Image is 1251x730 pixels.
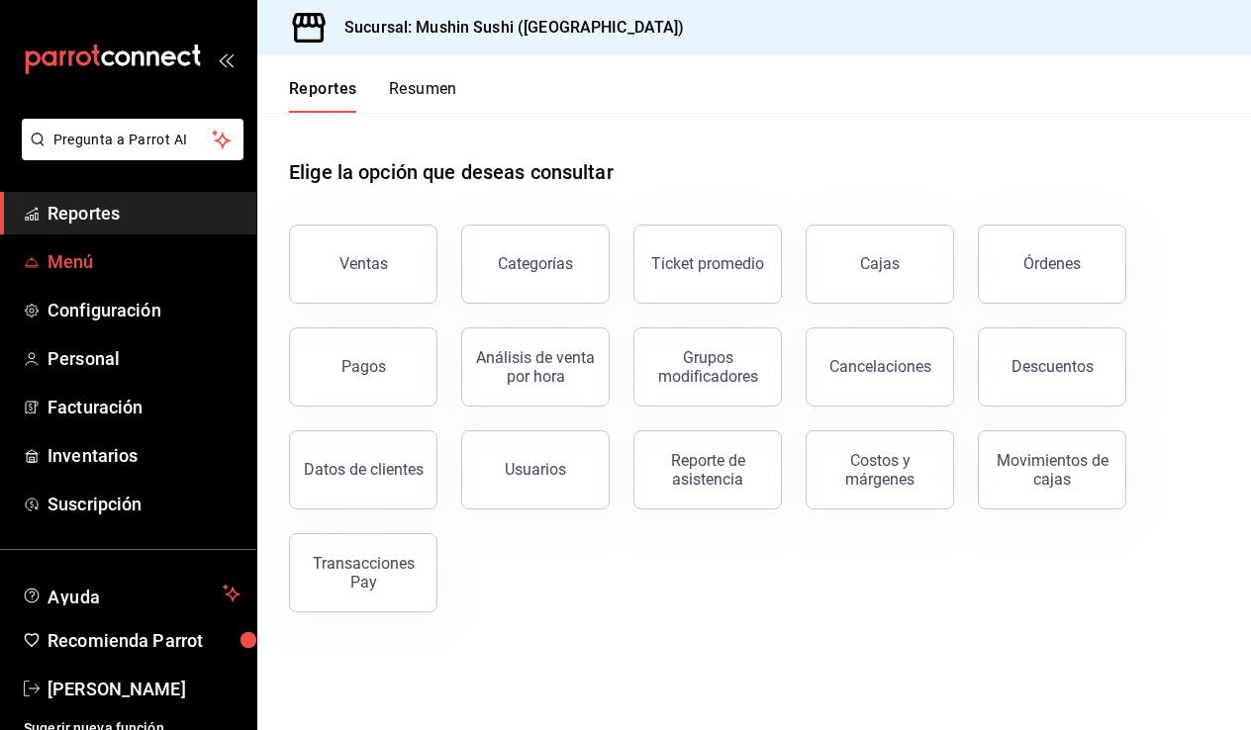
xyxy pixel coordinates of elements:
[48,248,241,275] span: Menú
[289,327,437,407] button: Pagos
[633,327,782,407] button: Grupos modificadores
[53,130,213,150] span: Pregunta a Parrot AI
[474,348,597,386] div: Análisis de venta por hora
[498,254,573,273] div: Categorías
[633,430,782,509] button: Reporte de asistencia
[806,430,954,509] button: Costos y márgenes
[978,430,1126,509] button: Movimientos de cajas
[48,442,241,469] span: Inventarios
[48,345,241,372] span: Personal
[646,451,769,489] div: Reporte de asistencia
[806,327,954,407] button: Cancelaciones
[48,676,241,702] span: [PERSON_NAME]
[48,491,241,517] span: Suscripción
[14,143,243,164] a: Pregunta a Parrot AI
[646,348,769,386] div: Grupos modificadores
[48,582,215,605] span: Ayuda
[289,533,437,612] button: Transacciones Pay
[1023,254,1081,273] div: Órdenes
[461,327,610,407] button: Análisis de venta por hora
[289,79,357,113] button: Reportes
[289,430,437,509] button: Datos de clientes
[633,225,782,304] button: Ticket promedio
[860,252,901,276] div: Cajas
[218,51,234,67] button: open_drawer_menu
[978,327,1126,407] button: Descuentos
[991,451,1113,489] div: Movimientos de cajas
[22,119,243,160] button: Pregunta a Parrot AI
[339,254,388,273] div: Ventas
[651,254,764,273] div: Ticket promedio
[505,460,566,479] div: Usuarios
[289,79,457,113] div: navigation tabs
[329,16,685,40] h3: Sucursal: Mushin Sushi ([GEOGRAPHIC_DATA])
[1011,357,1094,376] div: Descuentos
[341,357,386,376] div: Pagos
[302,554,425,592] div: Transacciones Pay
[304,460,424,479] div: Datos de clientes
[289,157,614,187] h1: Elige la opción que deseas consultar
[978,225,1126,304] button: Órdenes
[48,394,241,420] span: Facturación
[48,627,241,654] span: Recomienda Parrot
[48,297,241,323] span: Configuración
[461,430,610,509] button: Usuarios
[818,451,941,489] div: Costos y márgenes
[829,357,931,376] div: Cancelaciones
[389,79,457,113] button: Resumen
[806,225,954,304] a: Cajas
[48,200,241,227] span: Reportes
[461,225,610,304] button: Categorías
[289,225,437,304] button: Ventas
